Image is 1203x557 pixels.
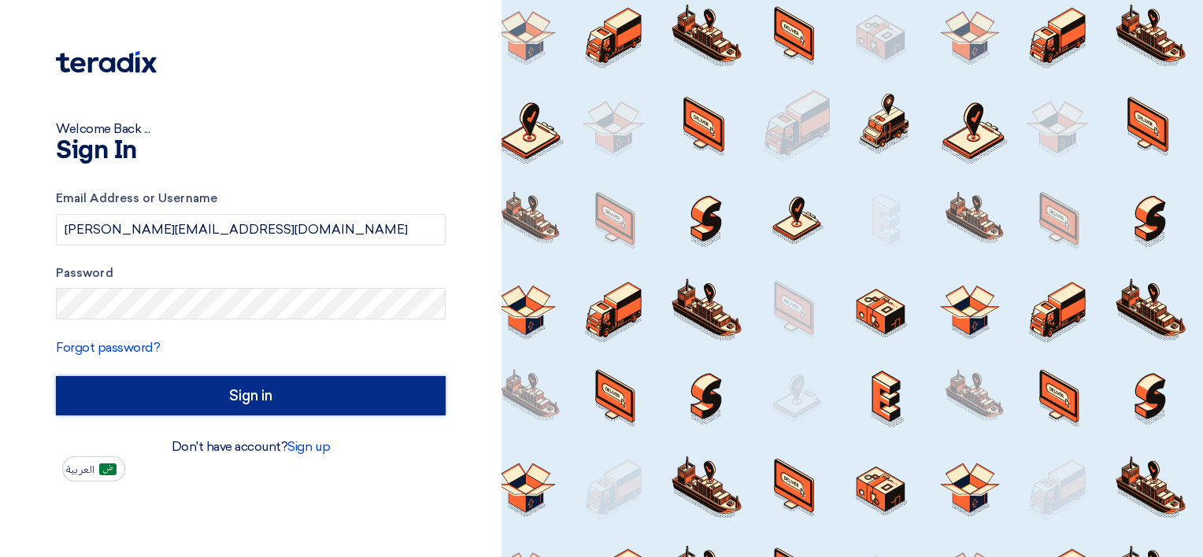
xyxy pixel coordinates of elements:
img: ar-AR.png [99,463,117,475]
a: Forgot password? [56,340,160,355]
input: Enter your business email or username [56,214,446,245]
label: Email Address or Username [56,190,446,208]
input: Sign in [56,376,446,415]
div: Don't have account? [56,437,446,456]
span: العربية [66,464,94,475]
img: Teradix logo [56,51,157,73]
h1: Sign In [56,138,446,164]
a: Sign up [287,439,330,454]
div: Welcome Back ... [56,120,446,138]
label: Password [56,264,446,282]
button: العربية [62,456,125,481]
